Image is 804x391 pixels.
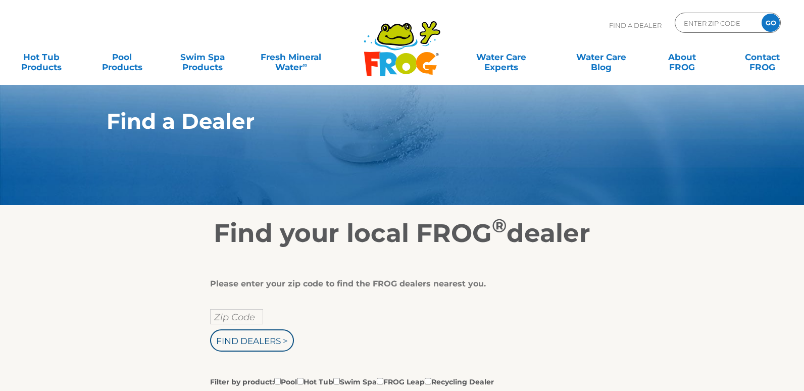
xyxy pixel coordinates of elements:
[274,378,281,384] input: Filter by product:PoolHot TubSwim SpaFROG LeapRecycling Dealer
[252,47,330,67] a: Fresh MineralWater∞
[683,16,751,30] input: Zip Code Form
[91,47,154,67] a: PoolProducts
[570,47,633,67] a: Water CareBlog
[425,378,431,384] input: Filter by product:PoolHot TubSwim SpaFROG LeapRecycling Dealer
[10,47,73,67] a: Hot TubProducts
[210,329,294,352] input: Find Dealers >
[333,378,340,384] input: Filter by product:PoolHot TubSwim SpaFROG LeapRecycling Dealer
[91,218,713,249] h2: Find your local FROG dealer
[210,279,586,289] div: Please enter your zip code to find the FROG dealers nearest you.
[650,47,713,67] a: AboutFROG
[450,47,552,67] a: Water CareExperts
[377,378,383,384] input: Filter by product:PoolHot TubSwim SpaFROG LeapRecycling Dealer
[210,376,494,387] label: Filter by product: Pool Hot Tub Swim Spa FROG Leap Recycling Dealer
[107,109,650,133] h1: Find a Dealer
[303,61,307,69] sup: ∞
[171,47,234,67] a: Swim SpaProducts
[297,378,304,384] input: Filter by product:PoolHot TubSwim SpaFROG LeapRecycling Dealer
[609,13,662,38] p: Find A Dealer
[731,47,794,67] a: ContactFROG
[762,14,780,32] input: GO
[492,214,507,237] sup: ®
